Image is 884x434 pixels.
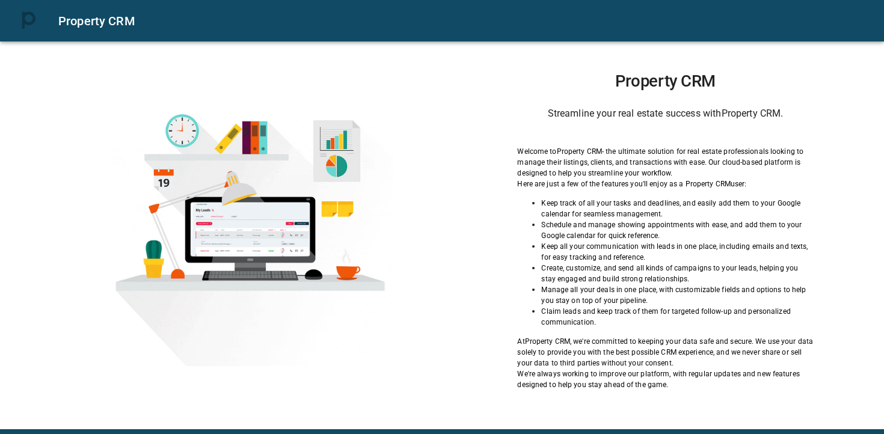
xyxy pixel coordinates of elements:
[541,198,813,219] p: Keep track of all your tasks and deadlines, and easily add them to your Google calendar for seaml...
[517,179,813,189] p: Here are just a few of the features you'll enjoy as a Property CRM user:
[517,105,813,122] h6: Streamline your real estate success with Property CRM .
[58,11,870,31] div: Property CRM
[541,263,813,284] p: Create, customize, and send all kinds of campaigns to your leads, helping you stay engaged and bu...
[517,146,813,179] p: Welcome to Property CRM - the ultimate solution for real estate professionals looking to manage t...
[541,306,813,328] p: Claim leads and keep track of them for targeted follow-up and personalized communication.
[517,336,813,368] p: At Property CRM , we're committed to keeping your data safe and secure. We use your data solely t...
[541,284,813,306] p: Manage all your deals in one place, with customizable fields and options to help you stay on top ...
[517,368,813,390] p: We're always working to improve our platform, with regular updates and new features designed to h...
[517,72,813,91] h1: Property CRM
[541,219,813,241] p: Schedule and manage showing appointments with ease, and add them to your Google calendar for quic...
[541,241,813,263] p: Keep all your communication with leads in one place, including emails and texts, for easy trackin...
